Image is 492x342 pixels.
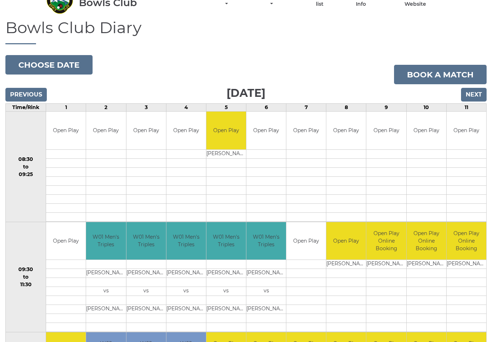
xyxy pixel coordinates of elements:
[166,112,206,150] td: Open Play
[126,222,166,260] td: W01 Men's Triples
[286,112,326,150] td: Open Play
[447,260,486,269] td: [PERSON_NAME]
[6,112,46,222] td: 08:30 to 09:25
[166,269,206,278] td: [PERSON_NAME]
[5,88,47,102] input: Previous
[246,222,286,260] td: W01 Men's Triples
[286,222,326,260] td: Open Play
[166,222,206,260] td: W01 Men's Triples
[86,104,126,112] td: 2
[447,222,486,260] td: Open Play Online Booking
[206,150,246,159] td: [PERSON_NAME]
[206,222,246,260] td: W01 Men's Triples
[326,222,366,260] td: Open Play
[407,260,446,269] td: [PERSON_NAME]
[126,287,166,296] td: vs
[206,269,246,278] td: [PERSON_NAME]
[86,269,126,278] td: [PERSON_NAME]
[206,112,246,150] td: Open Play
[86,222,126,260] td: W01 Men's Triples
[126,305,166,314] td: [PERSON_NAME]
[166,287,206,296] td: vs
[126,112,166,150] td: Open Play
[326,260,366,269] td: [PERSON_NAME]
[326,112,366,150] td: Open Play
[446,104,486,112] td: 11
[206,104,246,112] td: 5
[394,65,487,85] a: Book a match
[366,222,406,260] td: Open Play Online Booking
[461,88,487,102] input: Next
[206,287,246,296] td: vs
[126,104,166,112] td: 3
[206,305,246,314] td: [PERSON_NAME]
[6,222,46,333] td: 09:30 to 11:30
[406,104,446,112] td: 10
[46,104,86,112] td: 1
[46,222,86,260] td: Open Play
[246,112,286,150] td: Open Play
[86,305,126,314] td: [PERSON_NAME]
[246,269,286,278] td: [PERSON_NAME]
[86,287,126,296] td: vs
[46,112,86,150] td: Open Play
[366,260,406,269] td: [PERSON_NAME]
[447,112,486,150] td: Open Play
[86,112,126,150] td: Open Play
[246,104,286,112] td: 6
[326,104,366,112] td: 8
[246,287,286,296] td: vs
[407,222,446,260] td: Open Play Online Booking
[166,305,206,314] td: [PERSON_NAME]
[407,112,446,150] td: Open Play
[5,19,487,45] h1: Bowls Club Diary
[6,104,46,112] td: Time/Rink
[126,269,166,278] td: [PERSON_NAME]
[246,305,286,314] td: [PERSON_NAME]
[286,104,326,112] td: 7
[366,104,406,112] td: 9
[366,112,406,150] td: Open Play
[5,55,93,75] button: Choose date
[166,104,206,112] td: 4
